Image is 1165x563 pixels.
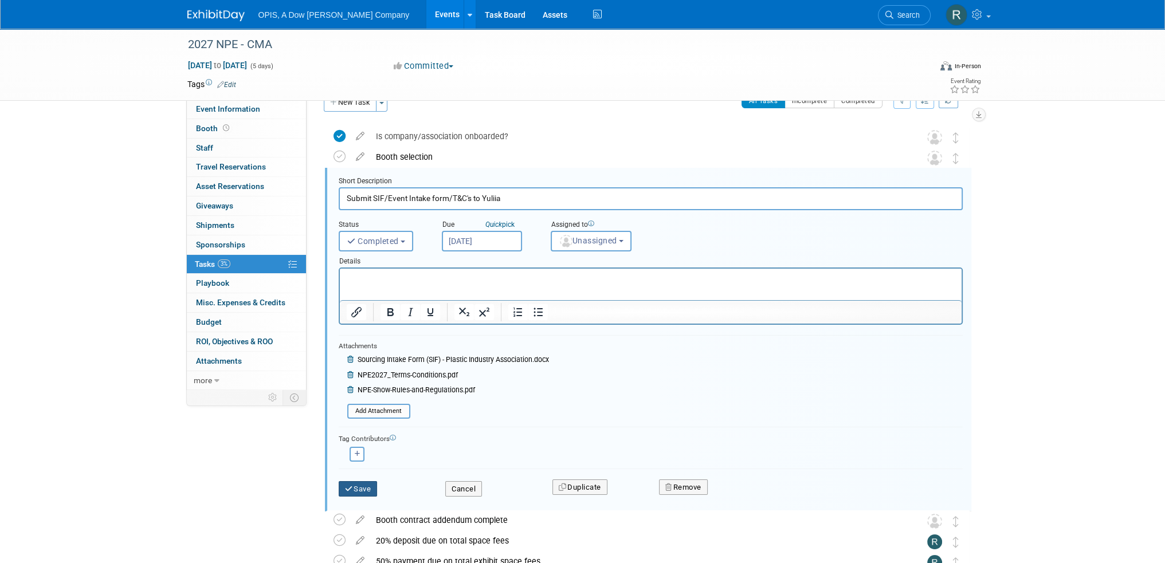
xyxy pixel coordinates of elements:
[187,139,306,158] a: Staff
[339,187,963,210] input: Name of task or a short description
[258,10,410,19] span: OPIS, A Dow [PERSON_NAME] Company
[196,356,242,365] span: Attachments
[442,220,534,231] div: Due
[187,78,236,90] td: Tags
[350,131,370,141] a: edit
[350,152,370,162] a: edit
[358,386,475,394] span: NPE-Show-Rules-and-Regulations.pdf
[339,432,963,444] div: Tag Contributors
[878,5,931,25] a: Search
[187,352,306,371] a: Attachments
[187,10,245,21] img: ExhibitDay
[340,269,962,300] iframe: Rich Text Area
[196,221,234,230] span: Shipments
[196,278,229,288] span: Playbook
[927,534,942,549] img: Renee Ortner
[940,61,952,70] img: Format-Inperson.png
[528,304,548,320] button: Bullet list
[370,531,904,550] div: 20% deposit due on total space fees
[187,371,306,390] a: more
[196,124,232,133] span: Booth
[358,356,549,364] span: Sourcing Intake Form (SIF) - Plastic Industry Association.docx
[949,78,980,84] div: Event Rating
[196,298,285,307] span: Misc. Expenses & Credits
[953,132,959,143] i: Move task
[953,516,959,527] i: Move task
[370,510,904,530] div: Booth contract addendum complete
[347,304,366,320] button: Insert/edit link
[551,231,632,251] button: Unassigned
[187,177,306,196] a: Asset Reservations
[187,313,306,332] a: Budget
[442,231,522,251] input: Due Date
[485,221,502,229] i: Quick
[474,304,494,320] button: Superscript
[196,317,222,326] span: Budget
[196,104,260,113] span: Event Information
[421,304,440,320] button: Underline
[390,60,458,72] button: Committed
[863,60,981,77] div: Event Format
[339,176,963,187] div: Short Description
[893,11,920,19] span: Search
[350,515,370,525] a: edit
[953,153,959,164] i: Move task
[927,130,942,145] img: Unassigned
[339,220,425,231] div: Status
[559,236,617,245] span: Unassigned
[339,341,549,351] div: Attachments
[196,162,266,171] span: Travel Reservations
[187,332,306,351] a: ROI, Objectives & ROO
[339,231,414,251] button: Completed
[196,240,245,249] span: Sponsorships
[953,537,959,548] i: Move task
[508,304,528,320] button: Numbered list
[381,304,400,320] button: Bold
[370,127,904,146] div: Is company/association onboarded?
[187,255,306,274] a: Tasks3%
[221,124,232,132] span: Booth not reserved yet
[350,536,370,546] a: edit
[483,220,517,229] a: Quickpick
[249,62,273,70] span: (5 days)
[401,304,420,320] button: Italic
[187,60,248,70] span: [DATE] [DATE]
[187,119,306,138] a: Booth
[927,514,942,529] img: Unassigned
[218,259,230,268] span: 3%
[551,220,694,231] div: Assigned to
[283,390,306,405] td: Toggle Event Tabs
[946,4,967,26] img: Renee Ortner
[194,376,212,385] span: more
[212,61,223,70] span: to
[339,481,378,497] button: Save
[927,151,942,166] img: Unassigned
[196,337,273,346] span: ROI, Objectives & ROO
[454,304,474,320] button: Subscript
[445,481,482,497] button: Cancel
[187,216,306,235] a: Shipments
[358,371,458,379] span: NPE2027_Terms-Conditions.pdf
[217,81,236,89] a: Edit
[370,147,904,167] div: Booth selection
[187,293,306,312] a: Misc. Expenses & Credits
[263,390,283,405] td: Personalize Event Tab Strip
[552,479,607,495] button: Duplicate
[324,93,376,112] button: New Task
[187,100,306,119] a: Event Information
[187,274,306,293] a: Playbook
[196,143,213,152] span: Staff
[196,201,233,210] span: Giveaways
[187,196,306,215] a: Giveaways
[187,235,306,254] a: Sponsorships
[184,34,913,55] div: 2027 NPE - CMA
[347,237,399,246] span: Completed
[196,182,264,191] span: Asset Reservations
[187,158,306,176] a: Travel Reservations
[659,479,708,495] button: Remove
[954,62,980,70] div: In-Person
[339,251,963,267] div: Details
[195,259,230,269] span: Tasks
